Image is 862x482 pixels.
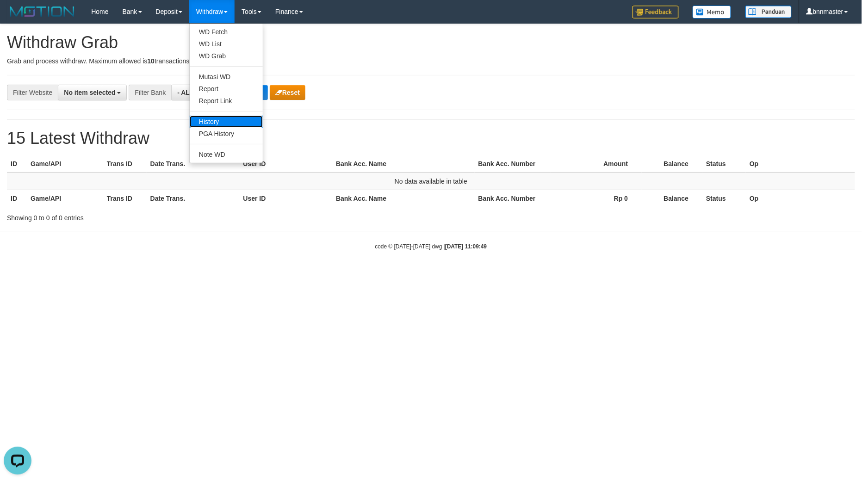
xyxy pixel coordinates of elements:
[64,89,115,96] span: No item selected
[103,190,147,207] th: Trans ID
[177,89,198,96] span: - ALL -
[270,85,305,100] button: Reset
[642,155,702,173] th: Balance
[746,190,855,207] th: Op
[171,85,209,100] button: - ALL -
[190,148,263,161] a: Note WD
[746,155,855,173] th: Op
[239,155,332,173] th: User ID
[190,50,263,62] a: WD Grab
[702,155,746,173] th: Status
[7,56,855,66] p: Grab and process withdraw. Maximum allowed is transactions.
[190,38,263,50] a: WD List
[551,190,642,207] th: Rp 0
[633,6,679,19] img: Feedback.jpg
[27,155,103,173] th: Game/API
[7,173,855,190] td: No data available in table
[7,33,855,52] h1: Withdraw Grab
[745,6,792,18] img: panduan.png
[7,155,27,173] th: ID
[7,210,352,222] div: Showing 0 to 0 of 0 entries
[693,6,732,19] img: Button%20Memo.svg
[103,155,147,173] th: Trans ID
[332,155,475,173] th: Bank Acc. Name
[190,83,263,95] a: Report
[7,5,77,19] img: MOTION_logo.png
[190,128,263,140] a: PGA History
[642,190,702,207] th: Balance
[4,4,31,31] button: Open LiveChat chat widget
[702,190,746,207] th: Status
[475,155,551,173] th: Bank Acc. Number
[147,190,240,207] th: Date Trans.
[551,155,642,173] th: Amount
[58,85,127,100] button: No item selected
[445,243,487,250] strong: [DATE] 11:09:49
[147,57,155,65] strong: 10
[7,129,855,148] h1: 15 Latest Withdraw
[332,190,475,207] th: Bank Acc. Name
[129,85,171,100] div: Filter Bank
[7,190,27,207] th: ID
[375,243,487,250] small: code © [DATE]-[DATE] dwg |
[190,116,263,128] a: History
[475,190,551,207] th: Bank Acc. Number
[190,26,263,38] a: WD Fetch
[190,71,263,83] a: Mutasi WD
[27,190,103,207] th: Game/API
[239,190,332,207] th: User ID
[147,155,240,173] th: Date Trans.
[190,95,263,107] a: Report Link
[7,85,58,100] div: Filter Website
